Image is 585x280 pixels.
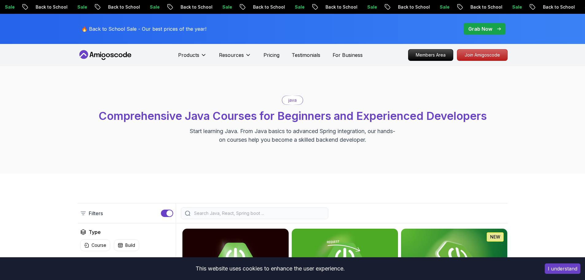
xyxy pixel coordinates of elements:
[292,51,320,59] a: Testimonials
[545,263,580,274] button: Accept cookies
[178,51,199,59] p: Products
[99,109,487,123] span: Comprehensive Java Courses for Beginners and Experienced Developers
[464,4,506,10] p: Back to School
[81,25,206,33] p: 🔥 Back to School Sale - Our best prices of the year!
[536,4,578,10] p: Back to School
[247,4,288,10] p: Back to School
[102,4,143,10] p: Back to School
[193,210,324,216] input: Search Java, React, Spring boot ...
[125,242,135,248] p: Build
[92,242,106,248] p: Course
[174,4,216,10] p: Back to School
[178,51,207,64] button: Products
[408,49,453,61] p: Members Area
[457,49,507,61] p: Join Amigoscode
[288,4,308,10] p: Sale
[216,4,236,10] p: Sale
[89,210,103,217] p: Filters
[319,4,361,10] p: Back to School
[361,4,380,10] p: Sale
[80,239,110,251] button: Course
[288,97,297,103] p: java
[392,4,433,10] p: Back to School
[263,51,279,59] a: Pricing
[5,262,536,275] div: This website uses cookies to enhance the user experience.
[433,4,453,10] p: Sale
[219,51,251,64] button: Resources
[468,25,492,33] p: Grab Now
[89,228,101,236] h2: Type
[189,127,396,144] p: Start learning Java. From Java basics to advanced Spring integration, our hands-on courses help y...
[219,51,244,59] p: Resources
[457,49,508,61] a: Join Amigoscode
[143,4,163,10] p: Sale
[408,49,453,61] a: Members Area
[333,51,363,59] a: For Business
[29,4,71,10] p: Back to School
[490,234,500,240] p: NEW
[506,4,525,10] p: Sale
[114,239,139,251] button: Build
[71,4,91,10] p: Sale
